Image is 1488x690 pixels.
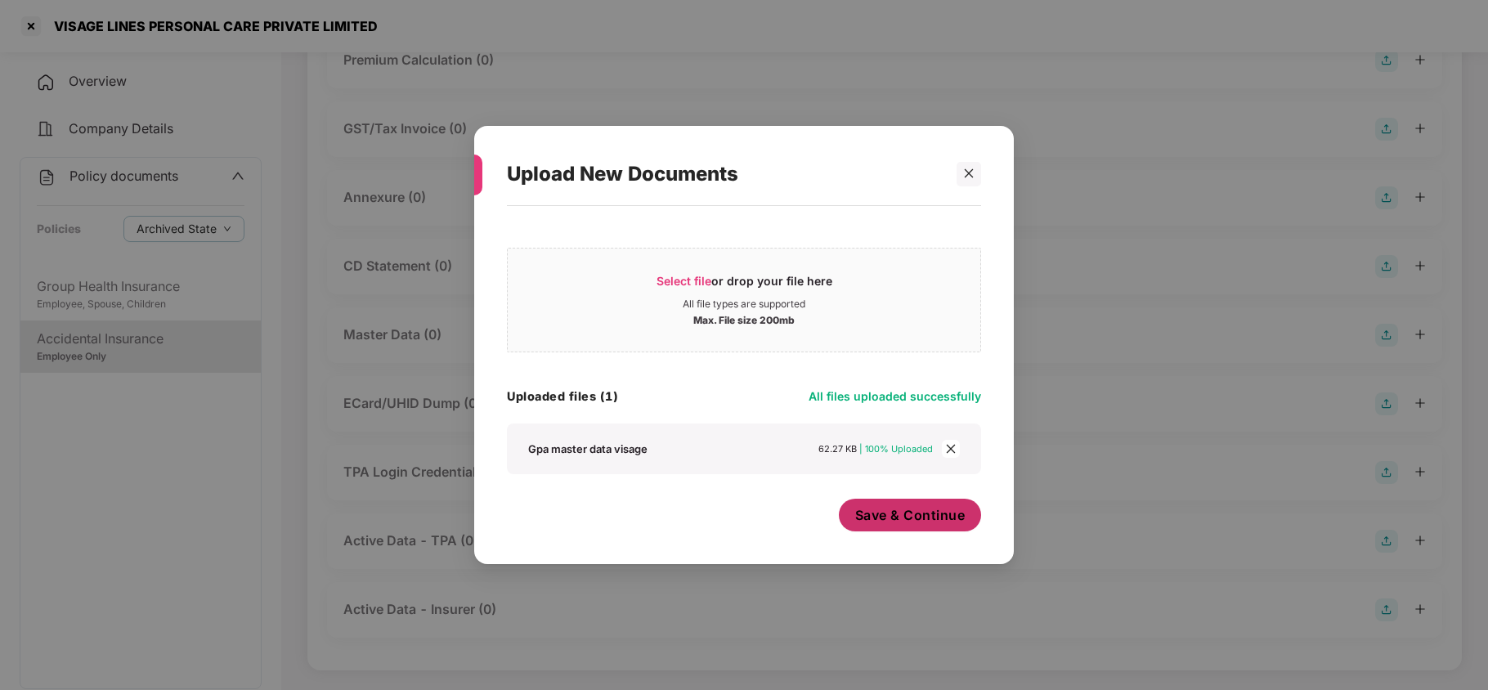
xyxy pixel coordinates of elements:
[859,443,933,455] span: | 100% Uploaded
[855,506,966,524] span: Save & Continue
[942,440,960,458] span: close
[657,273,832,298] div: or drop your file here
[683,298,805,311] div: All file types are supported
[657,274,711,288] span: Select file
[693,311,795,327] div: Max. File size 200mb
[963,168,975,179] span: close
[528,441,648,456] div: Gpa master data visage
[839,499,982,531] button: Save & Continue
[809,389,981,403] span: All files uploaded successfully
[507,388,618,405] h4: Uploaded files (1)
[508,261,980,339] span: Select fileor drop your file hereAll file types are supportedMax. File size 200mb
[507,142,942,206] div: Upload New Documents
[818,443,857,455] span: 62.27 KB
